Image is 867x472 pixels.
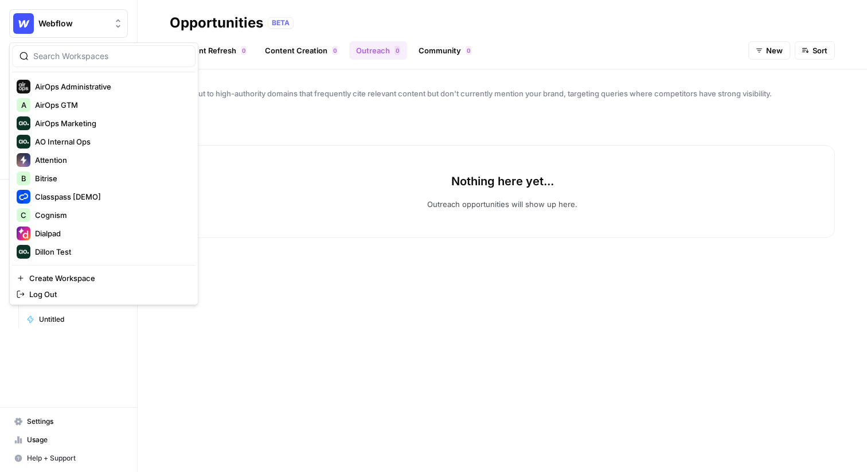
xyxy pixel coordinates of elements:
[35,228,186,239] span: Dialpad
[9,431,128,449] a: Usage
[17,153,30,167] img: Attention Logo
[17,245,30,259] img: Dillon Test Logo
[9,9,128,38] button: Workspace: Webflow
[170,14,263,32] div: Opportunities
[9,412,128,431] a: Settings
[332,46,338,55] div: 0
[17,227,30,240] img: Dialpad Logo
[467,46,470,55] span: 0
[242,46,245,55] span: 0
[35,118,186,129] span: AirOps Marketing
[349,41,407,60] a: Outreach0
[29,288,186,300] span: Log Out
[33,50,188,62] input: Search Workspaces
[268,17,294,29] div: BETA
[29,272,186,284] span: Create Workspace
[427,198,577,210] p: Outreach opportunities will show up here.
[35,81,186,92] span: AirOps Administrative
[35,191,186,202] span: Classpass [DEMO]
[451,173,554,189] p: Nothing here yet...
[333,46,337,55] span: 0
[35,246,186,258] span: Dillon Test
[17,116,30,130] img: AirOps Marketing Logo
[35,136,186,147] span: AO Internal Ops
[21,99,26,111] span: A
[17,190,30,204] img: Classpass [DEMO] Logo
[35,99,186,111] span: AirOps GTM
[35,154,186,166] span: Attention
[9,42,198,305] div: Workspace: Webflow
[795,41,835,60] button: Sort
[35,173,186,184] span: Bitrise
[17,135,30,149] img: AO Internal Ops Logo
[21,209,26,221] span: C
[27,435,123,445] span: Usage
[27,453,123,463] span: Help + Support
[13,13,34,34] img: Webflow Logo
[396,46,399,55] span: 0
[466,46,471,55] div: 0
[39,314,123,325] span: Untitled
[813,45,827,56] span: Sort
[766,45,783,56] span: New
[748,41,790,60] button: New
[170,88,835,99] span: Reach out to high-authority domains that frequently cite relevant content but don't currently men...
[27,416,123,427] span: Settings
[38,18,108,29] span: Webflow
[412,41,478,60] a: Community0
[9,449,128,467] button: Help + Support
[17,80,30,93] img: AirOps Administrative Logo
[21,310,128,329] a: Untitled
[12,270,196,286] a: Create Workspace
[12,286,196,302] a: Log Out
[395,46,400,55] div: 0
[258,41,345,60] a: Content Creation0
[35,209,186,221] span: Cognism
[170,41,253,60] a: Content Refresh0
[21,173,26,184] span: B
[241,46,247,55] div: 0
